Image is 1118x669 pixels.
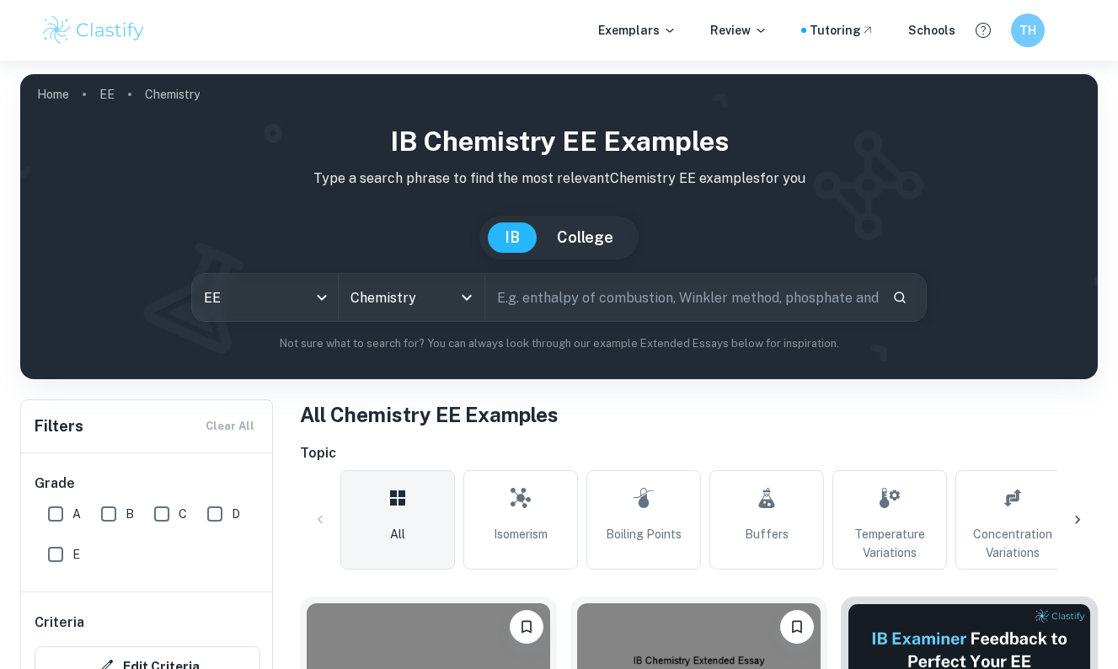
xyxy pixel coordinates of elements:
h6: Topic [300,443,1098,463]
h1: IB Chemistry EE examples [34,121,1084,162]
p: Chemistry [145,85,200,104]
button: IB [488,222,537,253]
img: Clastify logo [40,13,147,47]
a: Tutoring [810,21,875,40]
span: Temperature Variations [840,525,939,562]
span: All [390,525,405,543]
button: Open [455,286,479,309]
a: Schools [908,21,955,40]
h6: Grade [35,474,260,494]
a: Home [37,83,69,106]
input: E.g. enthalpy of combustion, Winkler method, phosphate and temperature... [485,274,879,321]
span: Boiling Points [606,525,682,543]
span: B [126,505,134,523]
span: Isomerism [494,525,548,543]
div: EE [192,274,338,321]
span: C [179,505,187,523]
span: D [232,505,240,523]
button: Search [885,283,914,312]
img: profile cover [20,74,1098,379]
button: College [540,222,630,253]
p: Exemplars [598,21,677,40]
a: EE [99,83,115,106]
button: Bookmark [510,610,543,644]
p: Type a search phrase to find the most relevant Chemistry EE examples for you [34,169,1084,189]
span: Concentration Variations [963,525,1062,562]
span: Buffers [745,525,789,543]
p: Not sure what to search for? You can always look through our example Extended Essays below for in... [34,335,1084,352]
button: TH [1011,13,1045,47]
h6: TH [1018,21,1037,40]
span: E [72,545,80,564]
span: A [72,505,81,523]
p: Review [710,21,768,40]
h6: Filters [35,415,83,438]
button: Bookmark [780,610,814,644]
button: Help and Feedback [969,16,998,45]
h1: All Chemistry EE Examples [300,399,1098,430]
h6: Criteria [35,613,84,633]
